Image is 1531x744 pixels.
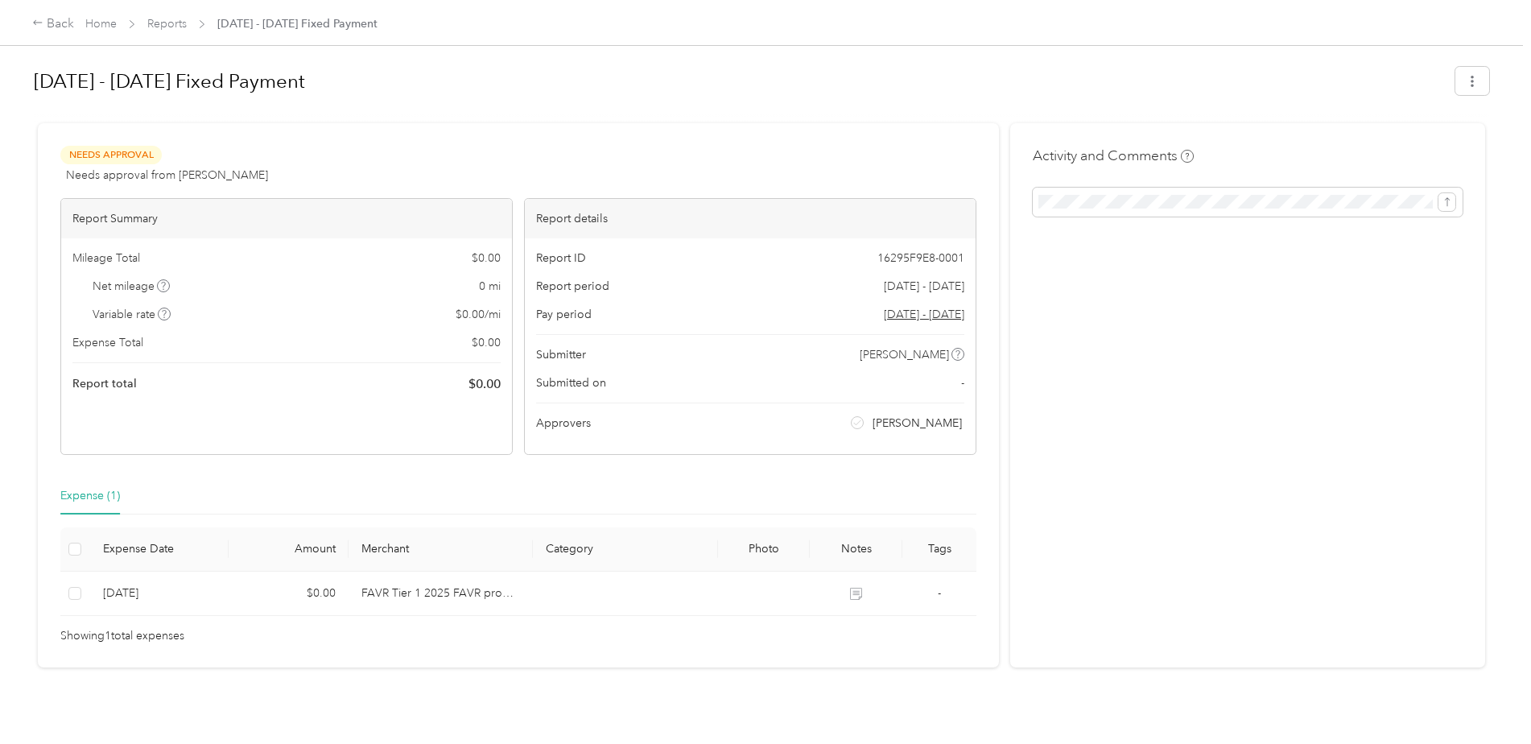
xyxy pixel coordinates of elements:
span: [DATE] - [DATE] Fixed Payment [217,15,378,32]
span: Submitter [536,346,586,363]
h4: Activity and Comments [1033,146,1194,166]
iframe: Everlance-gr Chat Button Frame [1441,654,1531,744]
span: [DATE] - [DATE] [884,278,964,295]
span: Submitted on [536,374,606,391]
th: Photo [718,527,811,572]
span: 16295F9E8-0001 [877,250,964,267]
th: Expense Date [90,527,229,572]
span: Expense Total [72,334,143,351]
div: Report Summary [61,199,512,238]
div: Expense (1) [60,487,120,505]
a: Reports [147,17,187,31]
span: Approvers [536,415,591,432]
span: Needs Approval [60,146,162,164]
span: $ 0.00 [472,334,501,351]
span: $ 0.00 [472,250,501,267]
th: Amount [229,527,349,572]
td: $0.00 [229,572,349,616]
span: Report period [536,278,609,295]
div: Report details [525,199,976,238]
span: - [961,374,964,391]
td: 9-2-2025 [90,572,229,616]
td: - [902,572,976,616]
td: FAVR Tier 1 2025 FAVR program [349,572,533,616]
span: [PERSON_NAME] [860,346,949,363]
span: - [938,586,941,600]
h1: Sep 1 - 30, 2025 Fixed Payment [34,62,1444,101]
span: Mileage Total [72,250,140,267]
span: Report total [72,375,137,392]
th: Merchant [349,527,533,572]
span: Pay period [536,306,592,323]
span: Variable rate [93,306,171,323]
div: Tags [915,542,964,556]
span: Report ID [536,250,586,267]
th: Notes [810,527,902,572]
span: Showing 1 total expenses [60,627,184,645]
span: Needs approval from [PERSON_NAME] [66,167,268,184]
div: Back [32,14,74,34]
span: $ 0.00 [468,374,501,394]
th: Category [533,527,717,572]
span: Go to pay period [884,306,964,323]
span: Net mileage [93,278,171,295]
span: [PERSON_NAME] [873,415,962,432]
a: Home [85,17,117,31]
th: Tags [902,527,976,572]
span: 0 mi [479,278,501,295]
span: $ 0.00 / mi [456,306,501,323]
